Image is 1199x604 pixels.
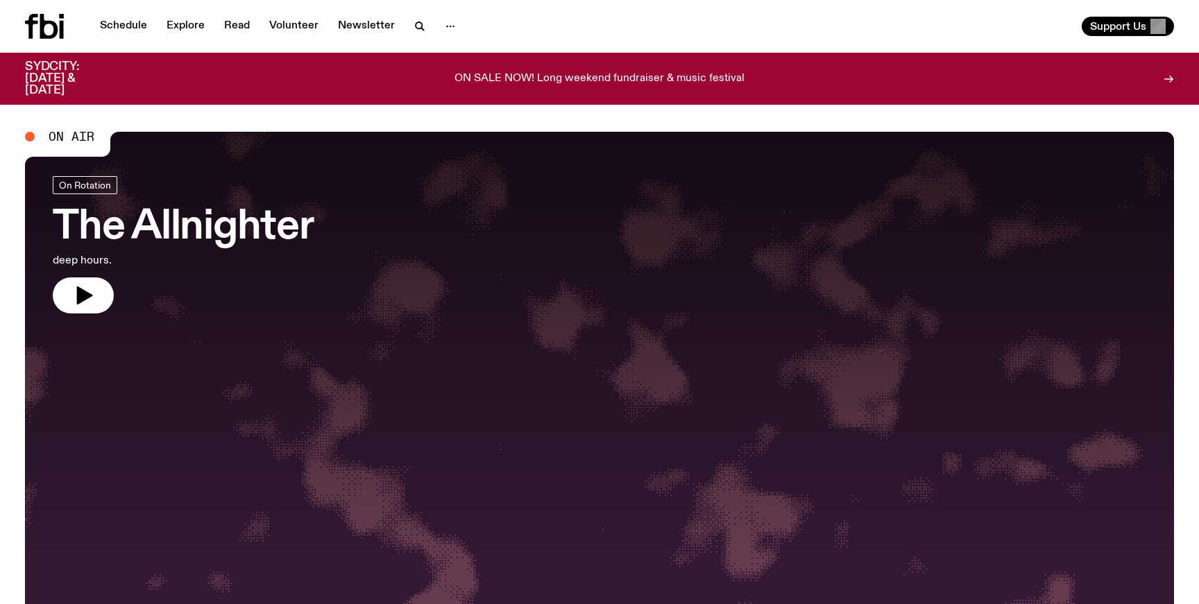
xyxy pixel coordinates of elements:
[454,73,745,85] p: ON SALE NOW! Long weekend fundraiser & music festival
[25,61,114,96] h3: SYDCITY: [DATE] & [DATE]
[53,208,314,247] h3: The Allnighter
[1082,17,1174,36] button: Support Us
[216,17,258,36] a: Read
[261,17,327,36] a: Volunteer
[49,130,94,143] span: On Air
[1090,20,1146,33] span: Support Us
[330,17,403,36] a: Newsletter
[53,252,314,269] p: deep hours.
[59,180,111,190] span: On Rotation
[53,176,314,313] a: The Allnighterdeep hours.
[92,17,155,36] a: Schedule
[53,176,117,194] a: On Rotation
[158,17,213,36] a: Explore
